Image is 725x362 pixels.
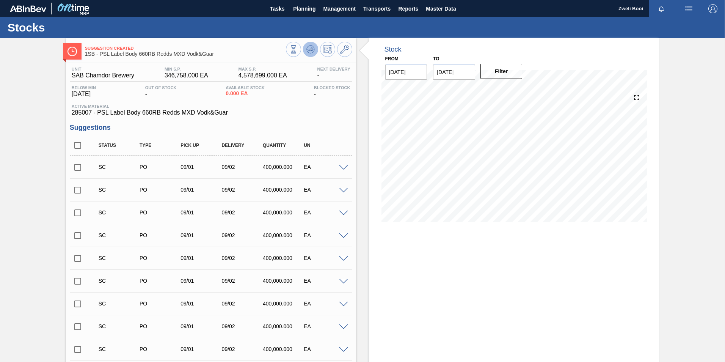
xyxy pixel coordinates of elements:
img: Ícone [67,47,77,56]
span: SAB Chamdor Brewery [72,72,134,79]
div: Quantity [261,143,307,148]
button: Notifications [649,3,673,14]
div: 09/02/2025 [220,301,266,307]
div: - [143,85,179,98]
div: Suggestion Created [97,164,143,170]
span: Active Material [72,104,350,109]
div: 400,000.000 [261,301,307,307]
div: EA [302,301,348,307]
span: Available Stock [226,85,265,90]
div: 09/02/2025 [220,346,266,352]
span: 285007 - PSL Label Body 660RB Redds MXD Vodk&Guar [72,109,350,116]
div: 400,000.000 [261,323,307,329]
div: Suggestion Created [97,255,143,261]
div: 400,000.000 [261,232,307,238]
span: Transports [363,4,391,13]
div: EA [302,278,348,284]
div: Suggestion Created [97,187,143,193]
h1: Stocks [8,23,142,32]
button: Filter [480,64,523,79]
div: Suggestion Created [97,232,143,238]
div: Purchase order [138,278,184,284]
h3: Suggestions [70,124,352,132]
img: userActions [684,4,693,13]
div: Suggestion Created [97,323,143,329]
div: Delivery [220,143,266,148]
div: EA [302,232,348,238]
div: 09/01/2025 [179,255,224,261]
div: Purchase order [138,209,184,216]
span: Management [323,4,356,13]
div: Purchase order [138,164,184,170]
span: Out Of Stock [145,85,177,90]
div: Type [138,143,184,148]
div: Purchase order [138,323,184,329]
div: EA [302,209,348,216]
div: 09/01/2025 [179,278,224,284]
div: 09/01/2025 [179,164,224,170]
div: 400,000.000 [261,255,307,261]
div: 09/02/2025 [220,255,266,261]
div: Purchase order [138,255,184,261]
div: EA [302,323,348,329]
div: Purchase order [138,346,184,352]
div: 09/02/2025 [220,278,266,284]
div: Suggestion Created [97,278,143,284]
span: Planning [293,4,315,13]
div: Status [97,143,143,148]
span: 0.000 EA [226,91,265,96]
span: 4,578,699.000 EA [239,72,287,79]
img: TNhmsLtSVTkK8tSr43FrP2fwEKptu5GPRR3wAAAABJRU5ErkJggg== [10,5,46,12]
div: Suggestion Created [97,301,143,307]
div: UN [302,143,348,148]
div: EA [302,346,348,352]
span: MIN S.P. [165,67,208,71]
div: Purchase order [138,301,184,307]
button: Go to Master Data / General [337,42,352,57]
span: Unit [72,67,134,71]
div: 400,000.000 [261,164,307,170]
span: 346,758.000 EA [165,72,208,79]
div: Stock [384,46,402,54]
button: Update Chart [303,42,318,57]
div: 09/01/2025 [179,301,224,307]
div: 400,000.000 [261,346,307,352]
button: Schedule Inventory [320,42,335,57]
label: From [385,56,399,61]
span: Suggestion Created [85,46,286,50]
div: 09/02/2025 [220,209,266,216]
span: 1SB - PSL Label Body 660RB Redds MXD Vodk&Guar [85,51,286,57]
div: 400,000.000 [261,209,307,216]
div: 400,000.000 [261,187,307,193]
input: mm/dd/yyyy [385,65,427,80]
div: Purchase order [138,232,184,238]
div: EA [302,164,348,170]
span: Blocked Stock [314,85,350,90]
div: - [315,67,352,79]
div: 09/01/2025 [179,232,224,238]
div: 400,000.000 [261,278,307,284]
div: 09/01/2025 [179,346,224,352]
div: 09/02/2025 [220,164,266,170]
span: Next Delivery [317,67,350,71]
span: MAX S.P. [239,67,287,71]
div: 09/01/2025 [179,187,224,193]
input: mm/dd/yyyy [433,65,475,80]
label: to [433,56,439,61]
img: Logout [708,4,717,13]
span: Master Data [426,4,456,13]
span: Reports [398,4,418,13]
span: Tasks [269,4,286,13]
div: 09/02/2025 [220,232,266,238]
div: 09/01/2025 [179,209,224,216]
span: Below Min [72,85,96,90]
div: EA [302,187,348,193]
div: Purchase order [138,187,184,193]
div: Suggestion Created [97,346,143,352]
div: EA [302,255,348,261]
div: Suggestion Created [97,209,143,216]
div: Pick up [179,143,224,148]
div: 09/02/2025 [220,323,266,329]
div: 09/02/2025 [220,187,266,193]
div: 09/01/2025 [179,323,224,329]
